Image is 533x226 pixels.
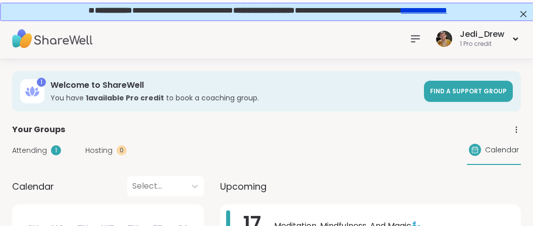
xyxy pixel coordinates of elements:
[85,145,113,156] span: Hosting
[50,80,418,91] h3: Welcome to ShareWell
[424,81,513,102] a: Find a support group
[12,180,54,193] span: Calendar
[485,145,519,155] span: Calendar
[37,78,46,87] div: 1
[460,29,504,40] div: Jedi_Drew
[12,124,65,136] span: Your Groups
[12,145,47,156] span: Attending
[220,180,266,193] span: Upcoming
[12,21,93,56] img: ShareWell Nav Logo
[436,31,452,47] img: Jedi_Drew
[117,145,127,155] div: 0
[50,93,418,103] h3: You have to book a coaching group.
[86,93,164,103] b: 1 available Pro credit
[51,145,61,155] div: 1
[430,87,507,95] span: Find a support group
[460,40,504,48] div: 1 Pro credit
